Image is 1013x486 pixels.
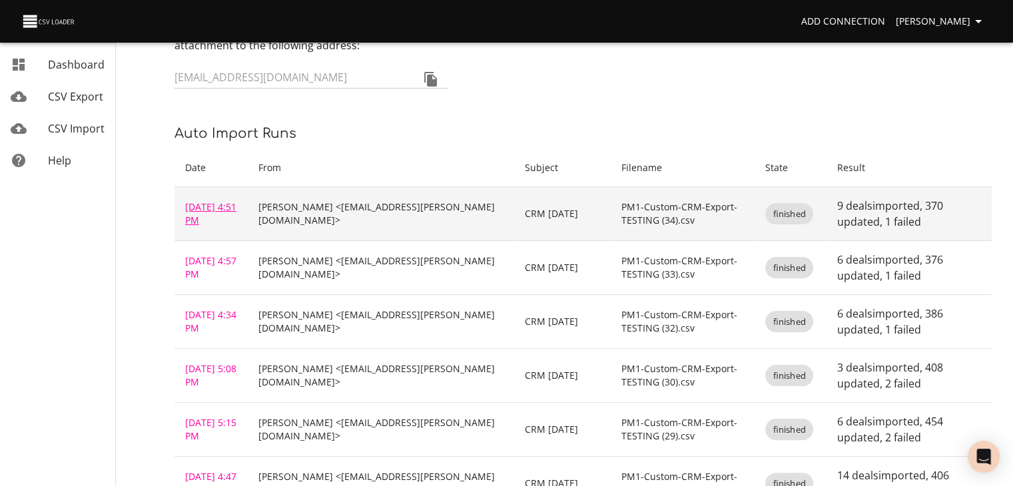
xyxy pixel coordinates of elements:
[968,441,1000,473] div: Open Intercom Messenger
[837,360,981,391] p: 3 deals imported , 408 updated , 2 failed
[48,57,105,72] span: Dashboard
[514,241,611,295] td: CRM [DATE]
[185,200,236,226] a: [DATE] 4:51 PM
[248,403,513,457] td: [PERSON_NAME] <[EMAIL_ADDRESS][PERSON_NAME][DOMAIN_NAME]>
[611,187,755,241] td: PM1-Custom-CRM-Export-TESTING (34).csv
[837,306,981,338] p: 6 deals imported , 386 updated , 1 failed
[514,403,611,457] td: CRM [DATE]
[248,241,513,295] td: [PERSON_NAME] <[EMAIL_ADDRESS][PERSON_NAME][DOMAIN_NAME]>
[514,295,611,349] td: CRM [DATE]
[185,362,236,388] a: [DATE] 5:08 PM
[174,126,296,141] span: Auto Import Runs
[611,149,755,187] th: Filename
[611,241,755,295] td: PM1-Custom-CRM-Export-TESTING (33).csv
[890,9,992,34] button: [PERSON_NAME]
[248,295,513,349] td: [PERSON_NAME] <[EMAIL_ADDRESS][PERSON_NAME][DOMAIN_NAME]>
[765,208,813,220] span: finished
[611,403,755,457] td: PM1-Custom-CRM-Export-TESTING (29).csv
[174,149,248,187] th: Date
[185,308,236,334] a: [DATE] 4:34 PM
[48,121,105,136] span: CSV Import
[248,187,513,241] td: [PERSON_NAME] <[EMAIL_ADDRESS][PERSON_NAME][DOMAIN_NAME]>
[896,13,986,30] span: [PERSON_NAME]
[801,13,885,30] span: Add Connection
[185,254,236,280] a: [DATE] 4:57 PM
[248,349,513,403] td: [PERSON_NAME] <[EMAIL_ADDRESS][PERSON_NAME][DOMAIN_NAME]>
[185,416,236,442] a: [DATE] 5:15 PM
[611,349,755,403] td: PM1-Custom-CRM-Export-TESTING (30).csv
[765,423,813,436] span: finished
[611,295,755,349] td: PM1-Custom-CRM-Export-TESTING (32).csv
[415,63,447,95] button: Copy to clipboard
[48,153,71,168] span: Help
[765,262,813,274] span: finished
[837,413,981,445] p: 6 deals imported , 454 updated , 2 failed
[826,149,992,187] th: Result
[514,149,611,187] th: Subject
[48,89,103,104] span: CSV Export
[796,9,890,34] a: Add Connection
[514,187,611,241] td: CRM [DATE]
[765,369,813,382] span: finished
[837,198,981,230] p: 9 deals imported , 370 updated , 1 failed
[765,316,813,328] span: finished
[837,252,981,284] p: 6 deals imported , 376 updated , 1 failed
[21,12,77,31] img: CSV Loader
[514,349,611,403] td: CRM [DATE]
[248,149,513,187] th: From
[755,149,826,187] th: State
